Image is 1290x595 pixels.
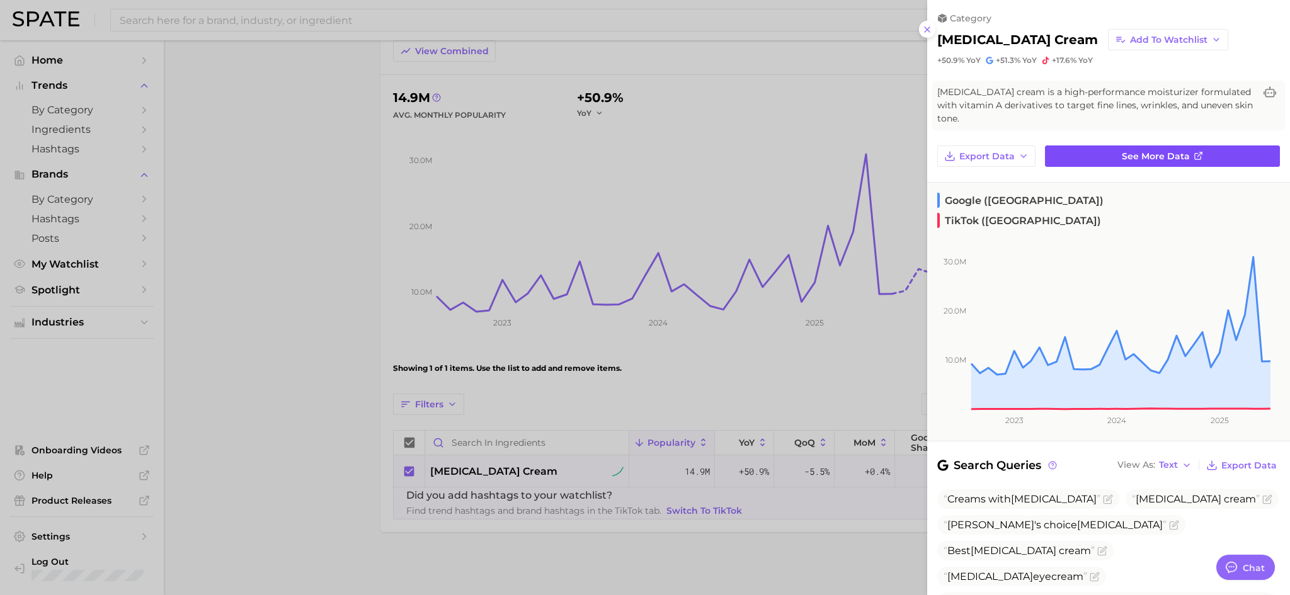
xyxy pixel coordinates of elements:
a: See more data [1045,145,1280,167]
span: [MEDICAL_DATA] [1077,519,1163,531]
button: Export Data [937,145,1036,167]
button: Flag as miscategorized or irrelevant [1090,572,1100,582]
button: Flag as miscategorized or irrelevant [1103,494,1113,504]
button: Flag as miscategorized or irrelevant [1097,546,1107,556]
span: YoY [1078,55,1093,65]
span: YoY [966,55,981,65]
span: cream [1059,545,1091,557]
span: cream [1051,570,1083,582]
span: Cream [947,493,981,505]
span: See more data [1122,151,1190,162]
span: [PERSON_NAME]'s choice [944,519,1167,531]
span: [MEDICAL_DATA] [1136,493,1221,505]
span: YoY [1022,55,1037,65]
span: Export Data [1221,460,1277,471]
span: View As [1117,462,1155,468]
span: Export Data [959,151,1015,162]
tspan: 2025 [1211,416,1229,425]
span: +50.9% [937,55,964,65]
span: +51.3% [996,55,1020,65]
span: Text [1159,462,1178,468]
span: [MEDICAL_DATA] [1011,493,1097,505]
span: s with [944,493,1100,505]
span: Best [944,545,1095,557]
h2: [MEDICAL_DATA] cream [937,32,1098,47]
span: [MEDICAL_DATA] [971,545,1056,557]
span: Google ([GEOGRAPHIC_DATA]) [937,193,1104,208]
span: category [950,13,991,24]
button: View AsText [1114,457,1195,473]
span: [MEDICAL_DATA] cream is a high-performance moisturizer formulated with vitamin A derivatives to t... [937,86,1255,125]
button: Add to Watchlist [1108,29,1228,50]
button: Flag as miscategorized or irrelevant [1262,494,1272,504]
span: cream [1224,493,1256,505]
tspan: 2023 [1005,416,1024,425]
button: Export Data [1203,456,1280,474]
button: Flag as miscategorized or irrelevant [1169,520,1179,530]
span: Search Queries [937,456,1059,474]
span: [MEDICAL_DATA] [947,570,1033,582]
span: +17.6% [1052,55,1076,65]
tspan: 2024 [1107,416,1126,425]
span: TikTok ([GEOGRAPHIC_DATA]) [937,213,1101,228]
span: Add to Watchlist [1130,35,1207,45]
span: eye [944,570,1087,582]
